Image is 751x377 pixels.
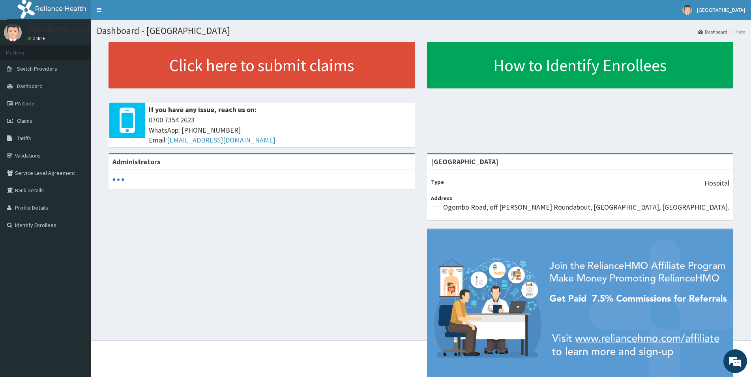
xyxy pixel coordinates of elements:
[431,178,444,186] b: Type
[17,135,31,142] span: Tariffs
[728,28,745,35] li: Here
[431,157,498,166] strong: [GEOGRAPHIC_DATA]
[17,65,57,72] span: Switch Providers
[28,26,93,33] p: [GEOGRAPHIC_DATA]
[97,26,745,36] h1: Dashboard - [GEOGRAPHIC_DATA]
[149,115,411,145] span: 0700 7354 2623 WhatsApp: [PHONE_NUMBER] Email:
[698,28,727,35] a: Dashboard
[17,117,32,124] span: Claims
[682,5,692,15] img: User Image
[28,36,47,41] a: Online
[112,174,124,186] svg: audio-loading
[167,135,275,144] a: [EMAIL_ADDRESS][DOMAIN_NAME]
[109,42,415,88] a: Click here to submit claims
[431,195,452,202] b: Address
[112,157,160,166] b: Administrators
[443,202,729,212] p: Ogombo Road, off [PERSON_NAME] Roundabout, [GEOGRAPHIC_DATA], [GEOGRAPHIC_DATA].
[697,6,745,13] span: [GEOGRAPHIC_DATA]
[17,83,43,90] span: Dashboard
[149,105,257,114] b: If you have any issue, reach us on:
[704,178,729,188] p: Hospital
[4,24,22,41] img: User Image
[427,42,734,88] a: How to Identify Enrollees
